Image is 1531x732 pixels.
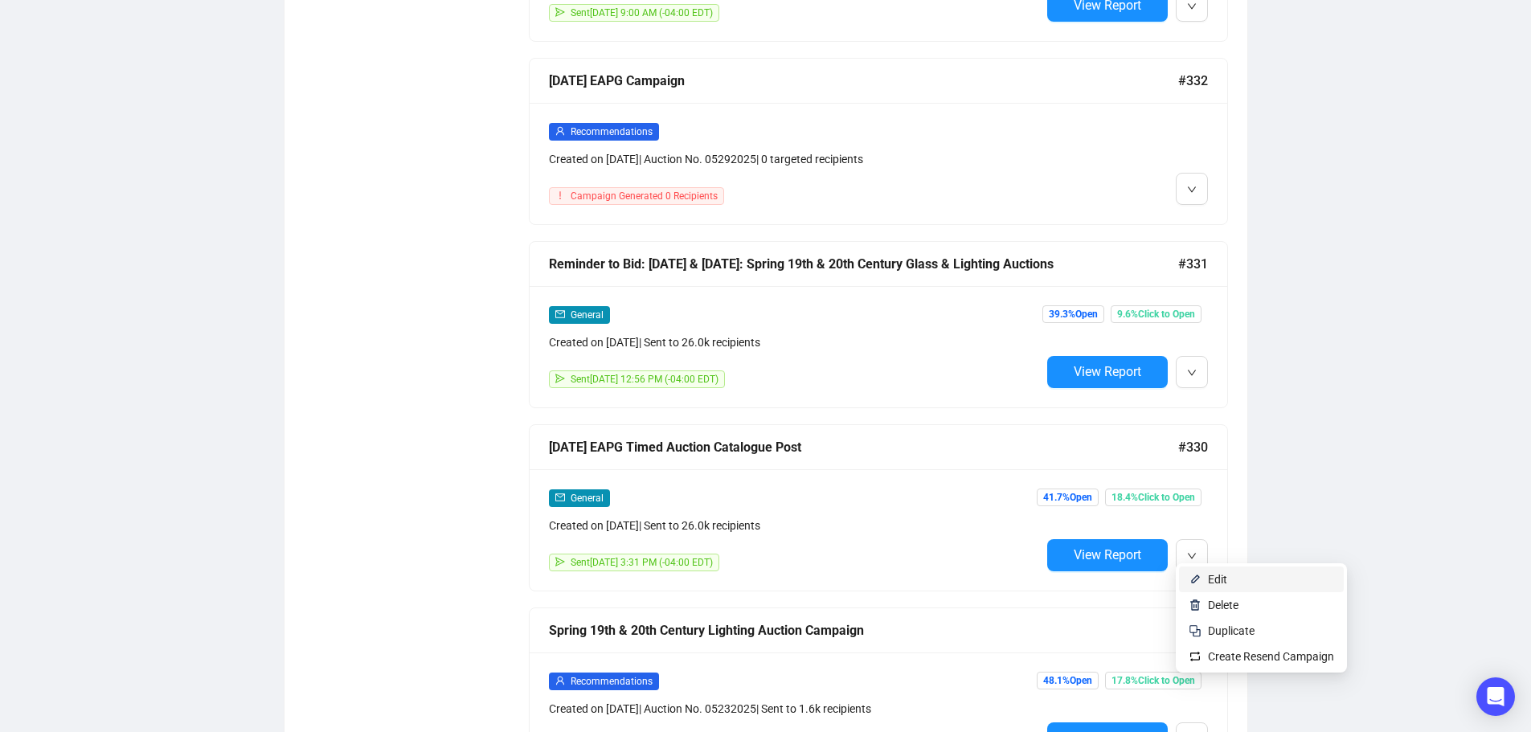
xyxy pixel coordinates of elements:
[1208,624,1255,637] span: Duplicate
[555,493,565,502] span: mail
[549,437,1178,457] div: [DATE] EAPG Timed Auction Catalogue Post
[555,7,565,17] span: send
[549,517,1041,534] div: Created on [DATE] | Sent to 26.0k recipients
[1074,547,1141,562] span: View Report
[555,190,565,200] span: exclamation
[571,7,713,18] span: Sent [DATE] 9:00 AM (-04:00 EDT)
[1111,305,1201,323] span: 9.6% Click to Open
[529,58,1228,225] a: [DATE] EAPG Campaign#332userRecommendationsCreated on [DATE]| Auction No. 05292025| 0 targeted re...
[549,333,1041,351] div: Created on [DATE] | Sent to 26.0k recipients
[1178,437,1208,457] span: #330
[555,676,565,685] span: user
[529,424,1228,591] a: [DATE] EAPG Timed Auction Catalogue Post#330mailGeneralCreated on [DATE]| Sent to 26.0k recipient...
[1037,489,1099,506] span: 41.7% Open
[549,620,1178,640] div: Spring 19th & 20th Century Lighting Auction Campaign
[549,254,1178,274] div: Reminder to Bid: [DATE] & [DATE]: Spring 19th & 20th Century Glass & Lighting Auctions
[1047,356,1168,388] button: View Report
[571,309,604,321] span: General
[1105,489,1201,506] span: 18.4% Click to Open
[571,374,718,385] span: Sent [DATE] 12:56 PM (-04:00 EDT)
[1187,185,1197,194] span: down
[571,557,713,568] span: Sent [DATE] 3:31 PM (-04:00 EDT)
[1189,650,1201,663] img: retweet.svg
[1187,551,1197,561] span: down
[529,241,1228,408] a: Reminder to Bid: [DATE] & [DATE]: Spring 19th & 20th Century Glass & Lighting Auctions#331mailGen...
[1187,368,1197,378] span: down
[1042,305,1104,323] span: 39.3% Open
[549,71,1178,91] div: [DATE] EAPG Campaign
[571,190,718,202] span: Campaign Generated 0 Recipients
[1178,71,1208,91] span: #332
[555,126,565,136] span: user
[549,700,1041,718] div: Created on [DATE] | Auction No. 05232025 | Sent to 1.6k recipients
[1189,624,1201,637] img: svg+xml;base64,PHN2ZyB4bWxucz0iaHR0cDovL3d3dy53My5vcmcvMjAwMC9zdmciIHdpZHRoPSIyNCIgaGVpZ2h0PSIyNC...
[1208,650,1334,663] span: Create Resend Campaign
[555,374,565,383] span: send
[1037,672,1099,689] span: 48.1% Open
[1105,672,1201,689] span: 17.8% Click to Open
[1187,2,1197,11] span: down
[1178,254,1208,274] span: #331
[1208,599,1238,611] span: Delete
[1208,573,1227,586] span: Edit
[1189,573,1201,586] img: svg+xml;base64,PHN2ZyB4bWxucz0iaHR0cDovL3d3dy53My5vcmcvMjAwMC9zdmciIHhtbG5zOnhsaW5rPSJodHRwOi8vd3...
[555,557,565,566] span: send
[1074,364,1141,379] span: View Report
[1189,599,1201,611] img: svg+xml;base64,PHN2ZyB4bWxucz0iaHR0cDovL3d3dy53My5vcmcvMjAwMC9zdmciIHhtbG5zOnhsaW5rPSJodHRwOi8vd3...
[1047,539,1168,571] button: View Report
[549,150,1041,168] div: Created on [DATE] | Auction No. 05292025 | 0 targeted recipients
[1476,677,1515,716] div: Open Intercom Messenger
[571,676,653,687] span: Recommendations
[555,309,565,319] span: mail
[571,126,653,137] span: Recommendations
[571,493,604,504] span: General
